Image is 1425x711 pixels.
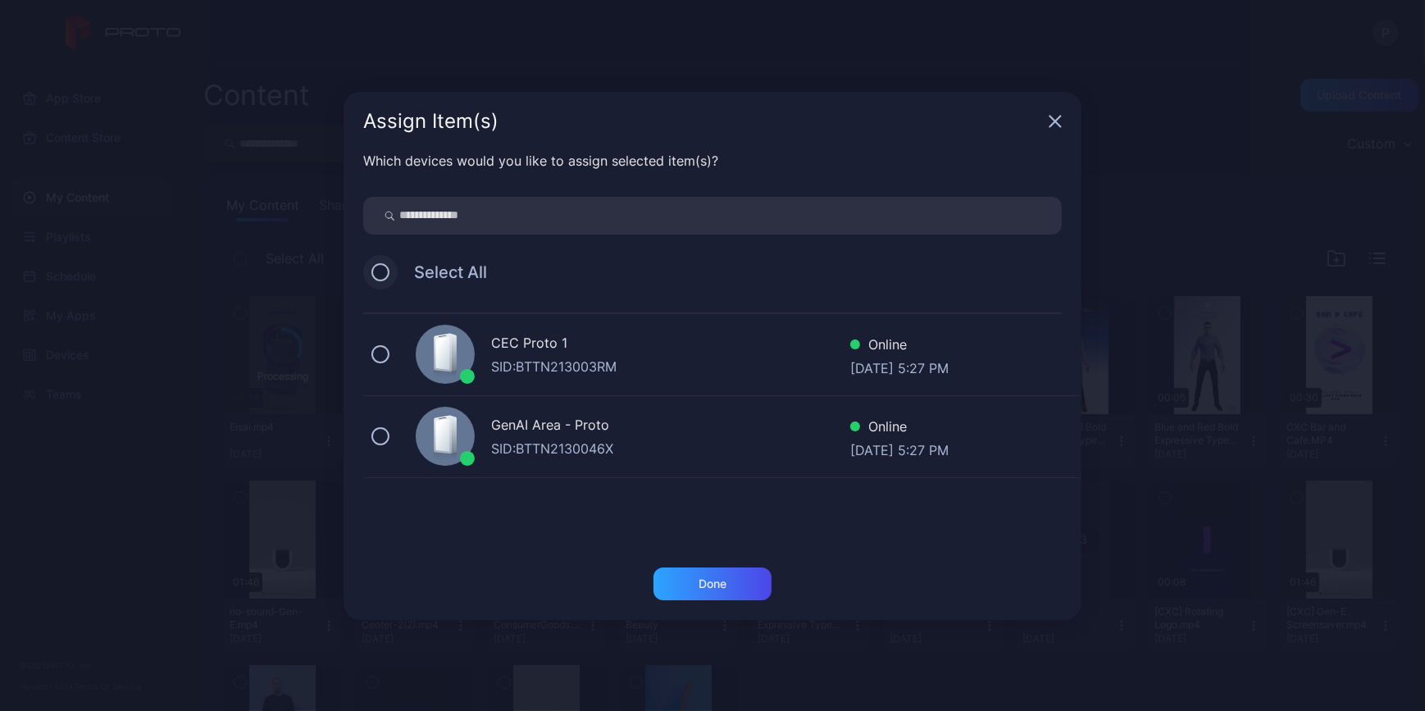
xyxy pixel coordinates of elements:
[653,567,772,600] button: Done
[491,415,850,439] div: GenAI Area - Proto
[491,357,850,376] div: SID: BTTN213003RM
[699,577,726,590] div: Done
[398,262,487,282] span: Select All
[850,358,949,375] div: [DATE] 5:27 PM
[363,112,1042,131] div: Assign Item(s)
[363,151,1062,171] div: Which devices would you like to assign selected item(s)?
[491,439,850,458] div: SID: BTTN2130046X
[850,440,949,457] div: [DATE] 5:27 PM
[850,417,949,440] div: Online
[491,333,850,357] div: CEC Proto 1
[850,335,949,358] div: Online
